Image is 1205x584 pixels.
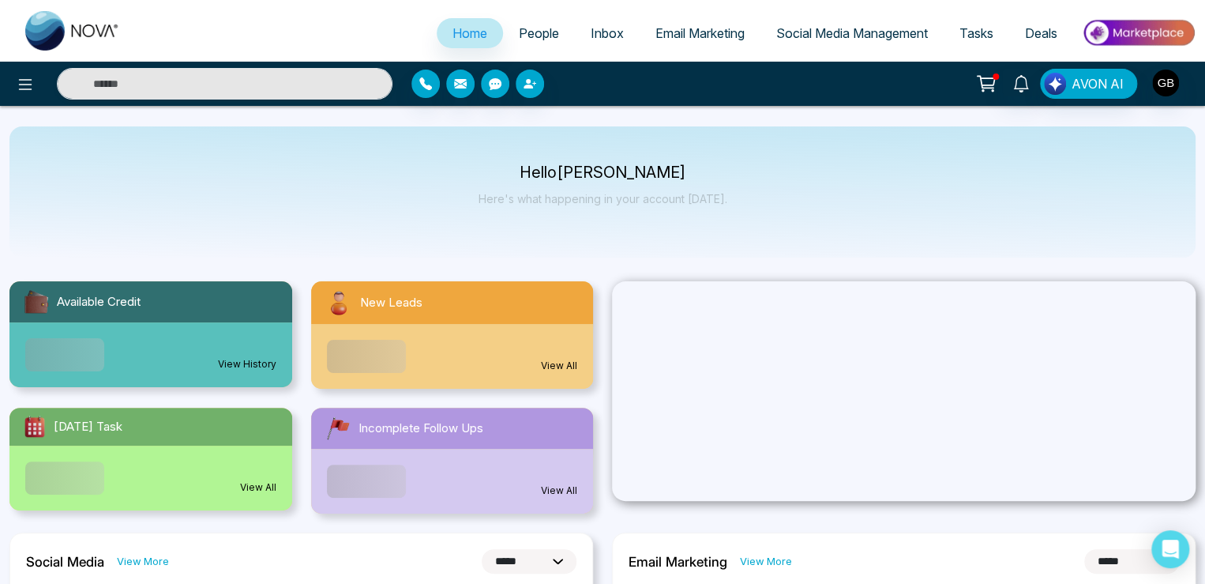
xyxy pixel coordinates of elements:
[117,554,169,569] a: View More
[503,18,575,48] a: People
[944,18,1009,48] a: Tasks
[541,359,577,373] a: View All
[1025,25,1057,41] span: Deals
[1040,69,1137,99] button: AVON AI
[629,554,727,570] h2: Email Marketing
[541,484,577,498] a: View All
[1009,18,1073,48] a: Deals
[240,480,276,495] a: View All
[302,408,603,514] a: Incomplete Follow UpsView All
[54,418,122,436] span: [DATE] Task
[519,25,559,41] span: People
[1152,70,1179,96] img: User Avatar
[324,414,352,443] img: followUps.svg
[22,288,51,316] img: availableCredit.svg
[324,288,354,318] img: newLeads.svg
[218,357,276,371] a: View History
[26,554,104,570] h2: Social Media
[760,18,944,48] a: Social Media Management
[591,25,624,41] span: Inbox
[575,18,640,48] a: Inbox
[22,414,47,439] img: todayTask.svg
[655,25,745,41] span: Email Marketing
[1044,73,1066,95] img: Lead Flow
[776,25,928,41] span: Social Media Management
[1072,74,1124,93] span: AVON AI
[959,25,993,41] span: Tasks
[640,18,760,48] a: Email Marketing
[437,18,503,48] a: Home
[25,11,120,51] img: Nova CRM Logo
[57,293,141,311] span: Available Credit
[1081,15,1196,51] img: Market-place.gif
[358,420,483,438] span: Incomplete Follow Ups
[740,554,792,569] a: View More
[360,294,422,312] span: New Leads
[479,166,727,179] p: Hello [PERSON_NAME]
[1151,530,1189,568] div: Open Intercom Messenger
[452,25,487,41] span: Home
[302,281,603,389] a: New LeadsView All
[479,192,727,205] p: Here's what happening in your account [DATE].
